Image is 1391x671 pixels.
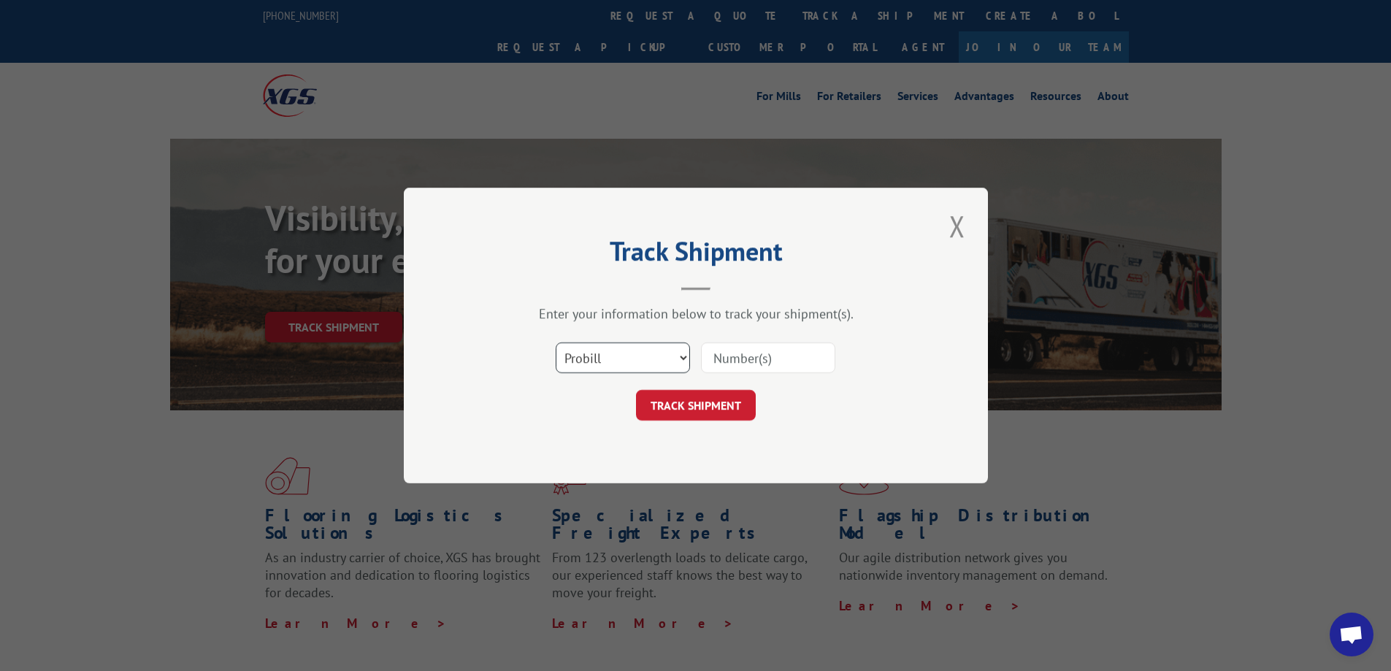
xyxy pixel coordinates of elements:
[701,342,835,373] input: Number(s)
[477,241,915,269] h2: Track Shipment
[945,206,970,246] button: Close modal
[1330,613,1373,656] a: Open chat
[477,305,915,322] div: Enter your information below to track your shipment(s).
[636,390,756,421] button: TRACK SHIPMENT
